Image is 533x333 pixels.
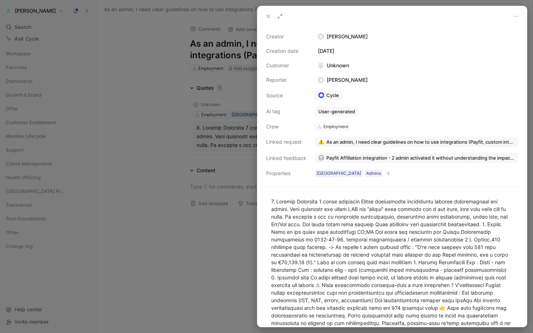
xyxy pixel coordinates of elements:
img: ⚠️ [318,139,324,145]
a: Payfit Affiliation integration - 2 admin activated it without understanding the impact, generatin... [315,153,518,163]
div: Employment [323,123,348,130]
div: Properties [266,169,306,178]
div: Unknown [315,61,352,70]
span: Payfit Affiliation integration - 2 admin activated it without understanding the impact, generatin... [326,155,515,161]
button: ⚠️As an admin, I need clear guidelines on how to use integrations (Payfit, custom integrations) [315,137,518,147]
div: User-generated [318,108,355,115]
span: As an admin, I need clear guidelines on how to use integrations (Payfit, custom integrations) [326,139,515,145]
div: Creator [266,32,306,41]
div: Creation date [266,47,306,55]
a: Cycle [315,90,342,100]
div: AI tag [266,107,306,116]
div: [PERSON_NAME] [315,32,518,41]
div: [PERSON_NAME] [315,76,371,84]
div: [GEOGRAPHIC_DATA] [317,170,361,177]
div: Linked request [266,138,306,146]
div: _ [318,63,324,68]
div: Linked feedback [266,154,306,163]
div: Customer [266,61,306,70]
div: Crew [266,122,306,131]
div: O [319,34,323,39]
div: Admins [366,170,381,177]
div: M [319,78,323,83]
div: Source [266,91,306,100]
div: [DATE] [315,47,518,55]
div: Reporter [266,76,306,84]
